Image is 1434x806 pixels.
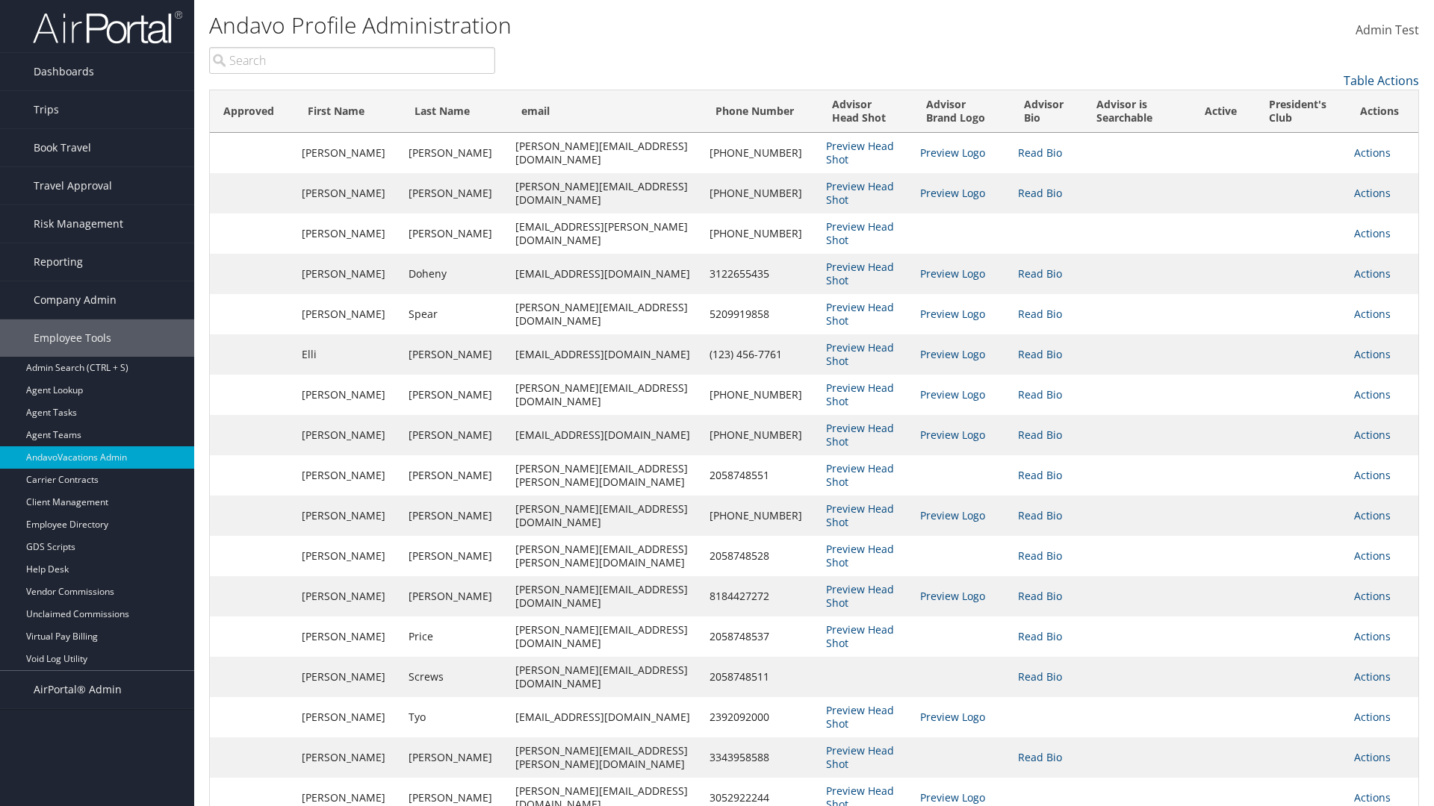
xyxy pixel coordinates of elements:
input: Search [209,47,495,74]
td: [PHONE_NUMBER] [702,375,819,415]
td: [PERSON_NAME] [401,334,508,375]
a: Actions [1354,508,1391,522]
td: [PERSON_NAME][EMAIL_ADDRESS][DOMAIN_NAME] [508,496,701,536]
a: Read Bio [1018,428,1062,442]
a: Actions [1354,266,1391,281]
a: Actions [1354,387,1391,402]
a: Read Bio [1018,549,1062,563]
a: Actions [1354,186,1391,200]
td: [PHONE_NUMBER] [702,415,819,455]
a: Read Bio [1018,669,1062,684]
th: Advisor is Searchable: activate to sort column ascending [1083,90,1191,133]
td: 3122655435 [702,254,819,294]
span: Admin Test [1356,22,1419,38]
a: Preview Logo [920,307,985,321]
a: Preview Head Shot [826,542,894,569]
span: Reporting [34,243,83,281]
th: Phone Number: activate to sort column ascending [702,90,819,133]
td: [PERSON_NAME] [294,657,401,697]
td: Doheny [401,254,508,294]
th: Actions [1347,90,1418,133]
td: [PERSON_NAME] [401,455,508,496]
a: Actions [1354,428,1391,442]
td: [PERSON_NAME] [294,536,401,576]
td: [PHONE_NUMBER] [702,213,819,254]
td: 8184427272 [702,576,819,616]
a: Actions [1354,589,1391,603]
a: Preview Head Shot [826,219,894,247]
td: Elli [294,334,401,375]
img: airportal-logo.png [33,10,182,45]
a: Read Bio [1018,508,1062,522]
a: Preview Head Shot [826,502,894,529]
a: Admin Test [1356,7,1419,54]
a: Preview Head Shot [826,421,894,449]
a: Preview Head Shot [826,622,894,650]
td: [PERSON_NAME] [401,213,508,254]
a: Actions [1354,549,1391,563]
td: [EMAIL_ADDRESS][PERSON_NAME][DOMAIN_NAME] [508,213,701,254]
a: Preview Logo [920,266,985,281]
td: [PERSON_NAME] [294,133,401,173]
a: Preview Logo [920,428,985,442]
td: [PHONE_NUMBER] [702,496,819,536]
td: [PERSON_NAME] [401,496,508,536]
td: [PERSON_NAME] [401,173,508,213]
a: Preview Head Shot [826,179,894,207]
td: Screws [401,657,508,697]
th: President's Club: activate to sort column ascending [1255,90,1347,133]
a: Read Bio [1018,146,1062,160]
th: Active: activate to sort column ascending [1191,90,1255,133]
a: Preview Head Shot [826,300,894,328]
td: [PERSON_NAME][EMAIL_ADDRESS][DOMAIN_NAME] [508,616,701,657]
td: [PERSON_NAME] [294,254,401,294]
a: Preview Logo [920,589,985,603]
td: [PERSON_NAME][EMAIL_ADDRESS][DOMAIN_NAME] [508,576,701,616]
td: 2058748537 [702,616,819,657]
td: [PERSON_NAME] [401,576,508,616]
a: Read Bio [1018,468,1062,482]
td: [EMAIL_ADDRESS][DOMAIN_NAME] [508,697,701,737]
a: Actions [1354,750,1391,764]
a: Preview Logo [920,146,985,160]
span: Travel Approval [34,167,112,204]
a: Read Bio [1018,307,1062,321]
a: Preview Head Shot [826,381,894,408]
td: [PERSON_NAME][EMAIL_ADDRESS][DOMAIN_NAME] [508,657,701,697]
a: Actions [1354,710,1391,724]
a: Preview Logo [920,790,985,805]
a: Read Bio [1018,750,1062,764]
td: [PERSON_NAME] [294,294,401,334]
th: Advisor Head Shot: activate to sort column ascending [819,90,913,133]
th: Last Name: activate to sort column ascending [401,90,508,133]
td: [PERSON_NAME] [401,737,508,778]
td: Tyo [401,697,508,737]
td: [PERSON_NAME] [294,737,401,778]
span: AirPortal® Admin [34,671,122,708]
td: [PHONE_NUMBER] [702,133,819,173]
a: Preview Head Shot [826,703,894,731]
td: [EMAIL_ADDRESS][DOMAIN_NAME] [508,334,701,375]
td: [PERSON_NAME][EMAIL_ADDRESS][DOMAIN_NAME] [508,294,701,334]
h1: Andavo Profile Administration [209,10,1016,41]
td: 2058748528 [702,536,819,576]
a: Read Bio [1018,629,1062,643]
a: Read Bio [1018,266,1062,281]
a: Preview Head Shot [826,582,894,610]
td: [PERSON_NAME] [401,415,508,455]
td: [PERSON_NAME] [401,133,508,173]
a: Actions [1354,790,1391,805]
td: [PERSON_NAME] [294,496,401,536]
a: Preview Logo [920,508,985,522]
td: [PERSON_NAME] [294,697,401,737]
td: 5209919858 [702,294,819,334]
td: 2392092000 [702,697,819,737]
span: Dashboards [34,53,94,90]
a: Read Bio [1018,186,1062,200]
td: [PERSON_NAME][EMAIL_ADDRESS][PERSON_NAME][DOMAIN_NAME] [508,536,701,576]
th: First Name: activate to sort column ascending [294,90,401,133]
th: Advisor Brand Logo: activate to sort column ascending [913,90,1011,133]
a: Actions [1354,629,1391,643]
a: Preview Head Shot [826,461,894,489]
a: Actions [1354,347,1391,361]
